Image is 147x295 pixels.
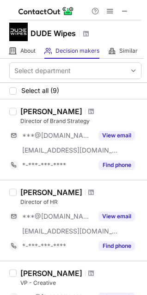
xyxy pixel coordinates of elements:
span: ***@[DOMAIN_NAME] [22,212,93,221]
div: Select department [14,66,71,75]
button: Reveal Button [98,160,135,170]
div: VP - Creative [20,279,141,287]
span: About [20,47,36,55]
button: Reveal Button [98,241,135,251]
div: Director of HR [20,198,141,206]
div: Director of Brand Strategy [20,117,141,125]
span: Decision makers [55,47,99,55]
div: [PERSON_NAME] [20,188,82,197]
img: d7e9e4ede2830294cc0540b85297a69c [9,23,28,41]
div: [PERSON_NAME] [20,269,82,278]
span: ***@[DOMAIN_NAME] [22,131,93,140]
button: Reveal Button [98,131,135,140]
div: [PERSON_NAME] [20,107,82,116]
span: [EMAIL_ADDRESS][DOMAIN_NAME] [22,146,118,154]
button: Reveal Button [98,212,135,221]
span: Similar [119,47,138,55]
h1: DUDE Wipes [31,28,76,39]
span: Select all (9) [21,87,59,94]
span: [EMAIL_ADDRESS][DOMAIN_NAME] [22,227,118,235]
img: ContactOut v5.3.10 [18,6,74,17]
